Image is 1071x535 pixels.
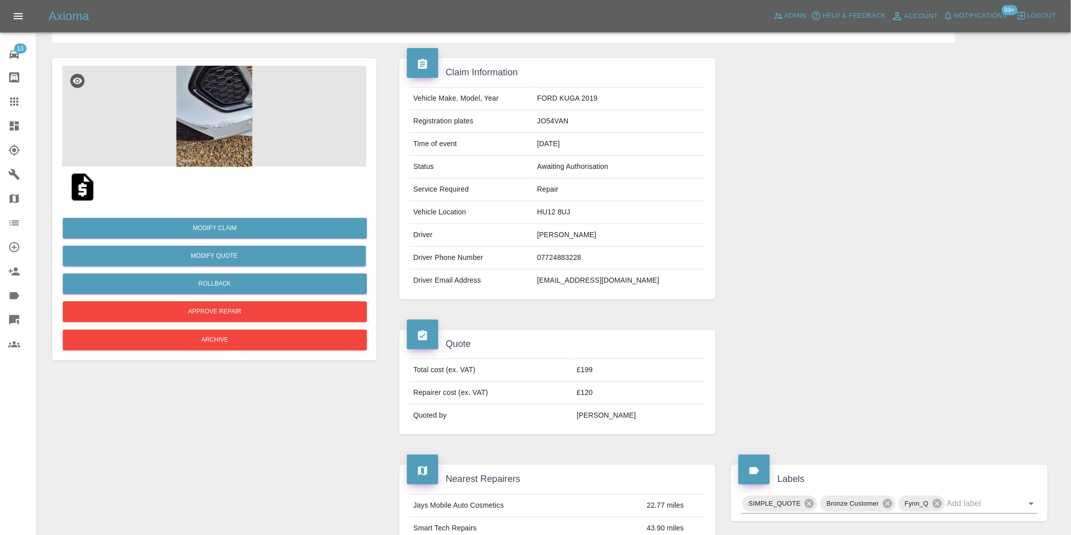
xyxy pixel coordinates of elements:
[409,382,573,405] td: Repairer cost (ex. VAT)
[409,201,533,224] td: Vehicle Location
[6,4,30,28] button: Open drawer
[573,405,706,427] td: [PERSON_NAME]
[14,43,26,54] span: 13
[63,330,367,350] button: Archive
[533,156,706,179] td: Awaiting Authorisation
[904,11,938,22] span: Account
[889,8,941,24] a: Account
[899,496,945,512] div: Fynn_Q
[738,472,1040,486] h4: Labels
[1002,5,1018,15] span: 99+
[409,270,533,292] td: Driver Email Address
[407,472,709,486] h4: Nearest Repairers
[955,10,1007,22] span: Notifications
[573,359,706,382] td: £199
[533,133,706,156] td: [DATE]
[63,246,366,266] button: Modify Quote
[409,110,533,133] td: Registration plates
[533,110,706,133] td: JO54VAN
[743,496,817,512] div: SIMPLE_QUOTE
[820,498,885,509] span: Bronze Customer
[409,247,533,270] td: Driver Phone Number
[899,498,935,509] span: Fynn_Q
[785,10,807,22] span: Admin
[409,359,573,382] td: Total cost (ex. VAT)
[809,8,888,24] button: Help & Feedback
[947,496,1009,511] input: Add label
[407,337,709,351] h4: Quote
[409,133,533,156] td: Time of event
[63,301,367,322] button: Approve Repair
[63,218,367,239] a: Modify Claim
[822,10,886,22] span: Help & Feedback
[820,496,895,512] div: Bronze Customer
[63,274,367,294] button: Rollback
[409,156,533,179] td: Status
[743,498,807,509] span: SIMPLE_QUOTE
[62,66,366,167] img: 43a37152-61dc-4da0-a985-7e96edb2edc2
[409,494,643,517] td: Jays Mobile Auto Cosmetics
[49,8,89,24] h5: Axioma
[1014,8,1059,24] button: Logout
[409,224,533,247] td: Driver
[533,224,706,247] td: [PERSON_NAME]
[643,494,706,517] td: 22.77 miles
[1024,497,1039,511] button: Open
[573,382,706,405] td: £120
[533,201,706,224] td: HU12 8UJ
[941,8,1010,24] button: Notifications
[409,87,533,110] td: Vehicle Make, Model, Year
[771,8,809,24] a: Admin
[409,405,573,427] td: Quoted by
[533,87,706,110] td: FORD KUGA 2019
[66,171,99,203] img: qt_1SF6HVA4aDea5wMjstsw7Cwc
[533,270,706,292] td: [EMAIL_ADDRESS][DOMAIN_NAME]
[1027,10,1056,22] span: Logout
[407,66,709,79] h4: Claim Information
[533,247,706,270] td: 07724883228
[533,179,706,201] td: Repair
[409,179,533,201] td: Service Required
